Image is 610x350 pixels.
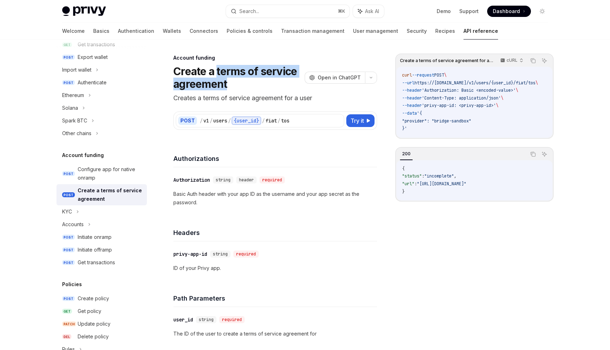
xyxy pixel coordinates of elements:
[56,184,147,205] a: POSTCreate a terms of service agreement
[402,166,405,171] span: {
[233,251,259,258] div: required
[62,235,75,240] span: POST
[62,247,75,253] span: POST
[62,334,71,339] span: DEL
[536,80,538,86] span: \
[353,23,398,40] a: User management
[239,177,254,183] span: header
[56,256,147,269] a: POSTGet transactions
[496,103,498,108] span: \
[454,173,456,179] span: ,
[232,116,261,125] div: {user_id}
[62,23,85,40] a: Welcome
[56,318,147,330] a: PATCHUpdate policy
[422,173,424,179] span: :
[400,150,413,158] div: 200
[62,260,75,265] span: POST
[444,72,447,78] span: \
[318,74,361,81] span: Open in ChatGPT
[262,117,265,124] div: /
[62,280,82,289] h5: Policies
[402,87,422,93] span: --header
[353,5,384,18] button: Ask AI
[62,91,84,99] div: Ethereum
[78,320,110,328] div: Update policy
[305,72,365,84] button: Open in ChatGPT
[228,117,231,124] div: /
[62,321,76,327] span: PATCH
[239,7,259,16] div: Search...
[78,307,101,315] div: Get policy
[346,114,375,127] button: Try it
[402,80,414,86] span: --url
[414,80,536,86] span: https://[DOMAIN_NAME]/v1/users/{user_id}/fiat/tos
[173,65,302,90] h1: Create a terms of service agreement
[62,171,75,176] span: POST
[62,116,87,125] div: Spark BTC
[227,23,273,40] a: Policies & controls
[402,181,414,187] span: "url"
[277,117,280,124] div: /
[210,117,213,124] div: /
[78,186,143,203] div: Create a terms of service agreement
[338,8,345,14] span: ⌘ K
[437,8,451,15] a: Demo
[78,246,112,254] div: Initiate offramp
[424,173,454,179] span: "incomplete"
[540,150,549,159] button: Ask AI
[173,294,377,303] h4: Path Parameters
[507,58,518,63] p: cURL
[173,330,377,338] p: The ID of the user to create a terms of service agreement for
[516,87,518,93] span: \
[78,78,107,87] div: Authenticate
[537,6,548,17] button: Toggle dark mode
[56,163,147,184] a: POSTConfigure app for native onramp
[402,126,407,131] span: }'
[178,116,197,125] div: POST
[496,55,526,67] button: cURL
[78,233,112,241] div: Initiate onramp
[173,264,377,272] p: ID of your Privy app.
[402,118,471,124] span: "provider": "bridge-sandbox"
[173,154,377,163] h4: Authorizations
[62,55,75,60] span: POST
[464,23,498,40] a: API reference
[216,177,231,183] span: string
[173,190,377,207] p: Basic Auth header with your app ID as the username and your app secret as the password.
[56,231,147,243] a: POSTInitiate onramp
[219,316,245,323] div: required
[199,317,214,322] span: string
[62,151,104,159] h5: Account funding
[281,117,289,124] div: tos
[422,95,501,101] span: 'Content-Type: application/json'
[62,309,72,314] span: GET
[163,23,181,40] a: Wallets
[459,8,479,15] a: Support
[173,176,210,183] div: Authorization
[62,129,91,138] div: Other chains
[528,56,538,65] button: Copy the contents from the code block
[62,6,106,16] img: light logo
[434,72,444,78] span: POST
[62,296,75,301] span: POST
[435,23,455,40] a: Recipes
[365,8,379,15] span: Ask AI
[78,258,115,267] div: Get transactions
[402,103,422,108] span: --header
[62,192,75,198] span: POST
[56,51,147,64] a: POSTExport wallet
[417,110,422,116] span: '{
[493,8,520,15] span: Dashboard
[62,80,75,85] span: POST
[173,54,377,61] div: Account funding
[118,23,154,40] a: Authentication
[265,117,277,124] div: fiat
[487,6,531,17] a: Dashboard
[173,251,207,258] div: privy-app-id
[400,58,494,64] span: Create a terms of service agreement for a user
[412,72,434,78] span: --request
[351,116,364,125] span: Try it
[402,110,417,116] span: --data
[402,95,422,101] span: --header
[417,181,466,187] span: "[URL][DOMAIN_NAME]"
